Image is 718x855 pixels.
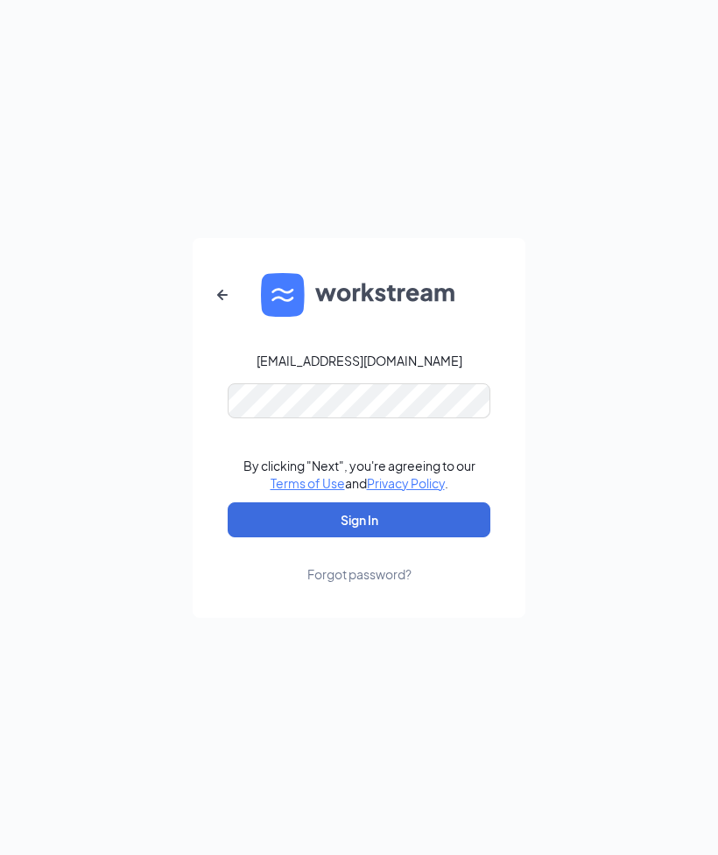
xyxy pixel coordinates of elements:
[201,274,243,316] button: ArrowLeftNew
[243,457,475,492] div: By clicking "Next", you're agreeing to our and .
[271,475,345,491] a: Terms of Use
[212,284,233,305] svg: ArrowLeftNew
[261,273,457,317] img: WS logo and Workstream text
[228,502,490,537] button: Sign In
[307,537,412,583] a: Forgot password?
[257,352,462,369] div: [EMAIL_ADDRESS][DOMAIN_NAME]
[367,475,445,491] a: Privacy Policy
[307,565,412,583] div: Forgot password?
